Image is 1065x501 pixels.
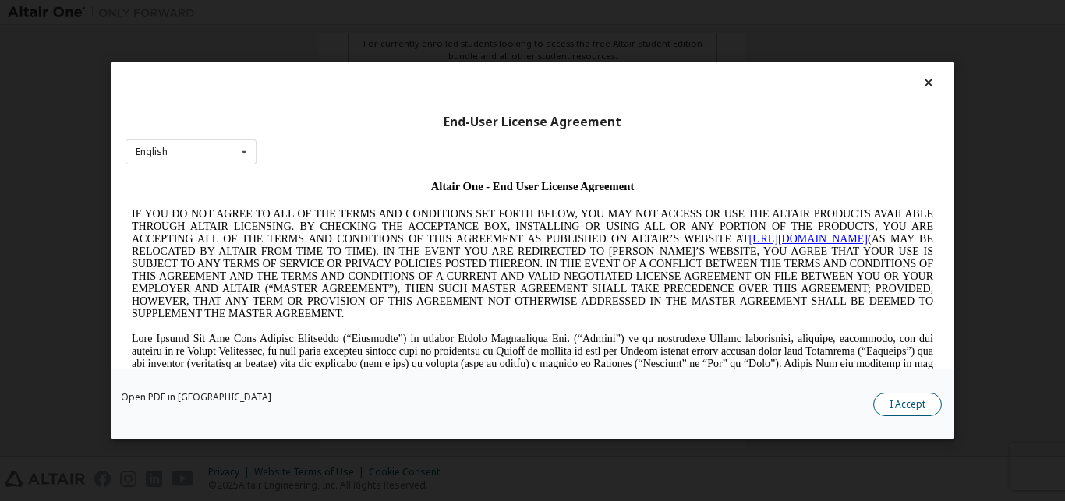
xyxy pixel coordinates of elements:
div: English [136,147,168,157]
a: Open PDF in [GEOGRAPHIC_DATA] [121,393,271,402]
span: Lore Ipsumd Sit Ame Cons Adipisc Elitseddo (“Eiusmodte”) in utlabor Etdolo Magnaaliqua Eni. (“Adm... [6,159,808,270]
a: [URL][DOMAIN_NAME] [624,59,742,71]
div: End-User License Agreement [126,115,939,130]
span: IF YOU DO NOT AGREE TO ALL OF THE TERMS AND CONDITIONS SET FORTH BELOW, YOU MAY NOT ACCESS OR USE... [6,34,808,146]
button: I Accept [873,393,942,416]
span: Altair One - End User License Agreement [306,6,509,19]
